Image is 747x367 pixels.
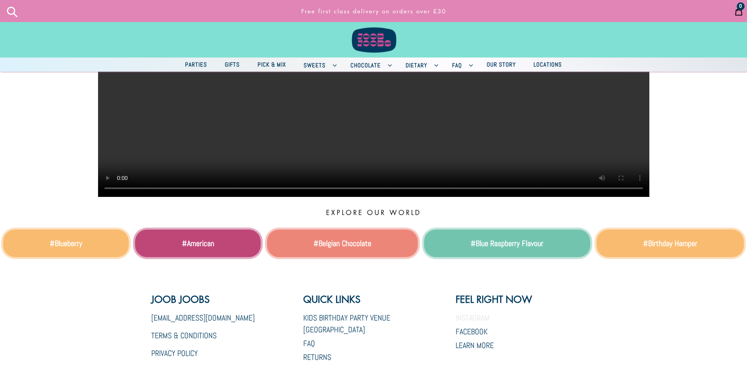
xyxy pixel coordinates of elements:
span: Gifts [221,59,244,69]
a: Parties [177,59,215,70]
button: Chocolate [343,57,396,72]
button: Sweets [296,57,341,72]
a: #Blue Raspberry Flavour [471,238,543,248]
a: #American [182,238,214,248]
a: 0 [730,1,747,21]
span: Parties [181,59,211,69]
button: FAQ [444,57,477,72]
a: [EMAIL_ADDRESS][DOMAIN_NAME] [151,313,255,323]
span: Dietary [402,60,431,70]
a: Locations [526,59,570,70]
a: Pick & Mix [250,59,294,70]
a: #Blueberry [50,238,82,248]
span: Pick & Mix [254,59,290,69]
a: Free first class delivery on orders over £30 [216,4,531,19]
button: Dietary [398,57,442,72]
a: Instagram [456,313,489,323]
a: Gifts [217,59,248,70]
a: Returns [303,352,331,362]
span: Sweets [300,60,330,70]
p: Free first class delivery on orders over £30 [219,4,528,19]
a: FAQ [303,338,315,348]
a: Facebook [456,326,487,337]
img: Joob Joobs [346,4,401,54]
span: Our Story [483,59,520,69]
span: FAQ [448,60,466,70]
a: Terms & Conditions [151,330,217,341]
a: Our Story [479,59,524,70]
p: Feel Right Now [456,294,532,306]
a: #Belgian Chocolate [313,238,371,248]
span: Locations [530,59,566,69]
a: #Birthday Hamper [643,238,697,248]
a: Privacy Policy [151,348,198,358]
span: 0 [739,4,742,9]
a: Kids Birthday Party Venue [GEOGRAPHIC_DATA] [303,313,390,335]
p: Quick links [303,294,444,306]
a: Learn More [456,340,494,350]
p: Joob Joobs [151,294,255,306]
span: Chocolate [347,60,385,70]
